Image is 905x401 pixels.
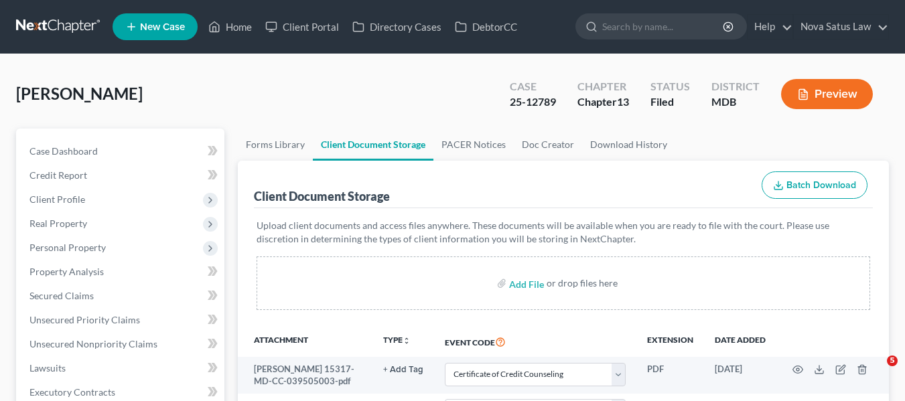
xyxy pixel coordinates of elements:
span: Unsecured Nonpriority Claims [29,338,157,349]
div: Client Document Storage [254,188,390,204]
button: + Add Tag [383,366,423,374]
th: Extension [636,326,704,357]
a: Directory Cases [346,15,448,39]
a: Forms Library [238,129,313,161]
span: Executory Contracts [29,386,115,398]
div: Chapter [577,79,629,94]
a: PACER Notices [433,129,514,161]
i: unfold_more [403,337,411,345]
span: New Case [140,22,185,32]
div: Status [650,79,690,94]
div: 25-12789 [510,94,556,110]
span: Client Profile [29,193,85,205]
td: PDF [636,357,704,394]
a: + Add Tag [383,363,423,376]
td: [PERSON_NAME] 15317-MD-CC-039505003-pdf [238,357,372,394]
td: [DATE] [704,357,776,394]
div: MDB [711,94,760,110]
div: Chapter [577,94,629,110]
p: Upload client documents and access files anywhere. These documents will be available when you are... [257,219,870,246]
a: Nova Satus Law [794,15,888,39]
span: Unsecured Priority Claims [29,314,140,325]
iframe: Intercom live chat [859,355,892,388]
div: or drop files here [547,276,618,290]
div: District [711,79,760,94]
a: Client Document Storage [313,129,433,161]
th: Date added [704,326,776,357]
a: Secured Claims [19,284,224,308]
a: Lawsuits [19,356,224,380]
a: Help [748,15,792,39]
a: Case Dashboard [19,139,224,163]
div: Filed [650,94,690,110]
input: Search by name... [602,14,725,39]
div: Case [510,79,556,94]
a: Credit Report [19,163,224,187]
a: DebtorCC [448,15,524,39]
span: 13 [617,95,629,108]
a: Doc Creator [514,129,582,161]
th: Attachment [238,326,372,357]
a: Property Analysis [19,260,224,284]
button: Batch Download [762,171,867,199]
span: Lawsuits [29,362,66,374]
span: Secured Claims [29,290,94,301]
a: Unsecured Nonpriority Claims [19,332,224,356]
span: Credit Report [29,169,87,181]
span: Real Property [29,218,87,229]
span: Property Analysis [29,266,104,277]
a: Unsecured Priority Claims [19,308,224,332]
span: [PERSON_NAME] [16,84,143,103]
button: Preview [781,79,873,109]
a: Home [202,15,259,39]
button: TYPEunfold_more [383,336,411,345]
span: Personal Property [29,242,106,253]
a: Download History [582,129,675,161]
span: Case Dashboard [29,145,98,157]
span: 5 [887,355,898,366]
span: Batch Download [786,179,856,191]
a: Client Portal [259,15,346,39]
th: Event Code [434,326,636,357]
